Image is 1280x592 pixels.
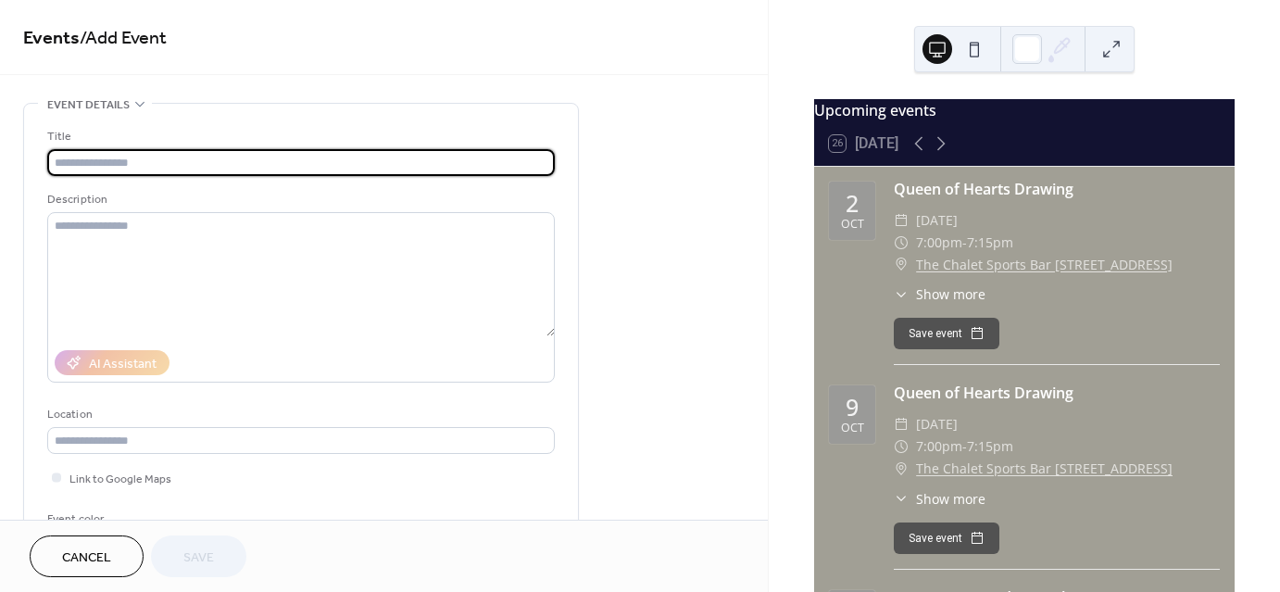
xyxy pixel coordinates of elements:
[47,190,551,209] div: Description
[894,489,985,509] button: ​Show more
[894,254,909,276] div: ​
[916,458,1173,480] a: The Chalet Sports Bar [STREET_ADDRESS]
[69,470,171,489] span: Link to Google Maps
[894,318,999,349] button: Save event
[962,435,967,458] span: -
[916,435,962,458] span: 7:00pm
[916,284,985,304] span: Show more
[916,413,958,435] span: [DATE]
[62,548,111,568] span: Cancel
[894,232,909,254] div: ​
[894,413,909,435] div: ​
[916,209,958,232] span: [DATE]
[894,382,1220,404] div: Queen of Hearts Drawing
[967,435,1013,458] span: 7:15pm
[894,209,909,232] div: ​
[23,20,80,57] a: Events
[916,254,1173,276] a: The Chalet Sports Bar [STREET_ADDRESS]
[30,535,144,577] button: Cancel
[916,489,985,509] span: Show more
[841,422,864,435] div: Oct
[47,510,186,529] div: Event color
[47,405,551,424] div: Location
[841,219,864,231] div: Oct
[894,284,985,304] button: ​Show more
[894,284,909,304] div: ​
[894,489,909,509] div: ​
[962,232,967,254] span: -
[846,396,859,419] div: 9
[894,458,909,480] div: ​
[894,435,909,458] div: ​
[894,178,1220,200] div: Queen of Hearts Drawing
[894,523,999,554] button: Save event
[967,232,1013,254] span: 7:15pm
[916,232,962,254] span: 7:00pm
[80,20,167,57] span: / Add Event
[814,99,1235,121] div: Upcoming events
[47,127,551,146] div: Title
[846,192,859,215] div: 2
[47,95,130,115] span: Event details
